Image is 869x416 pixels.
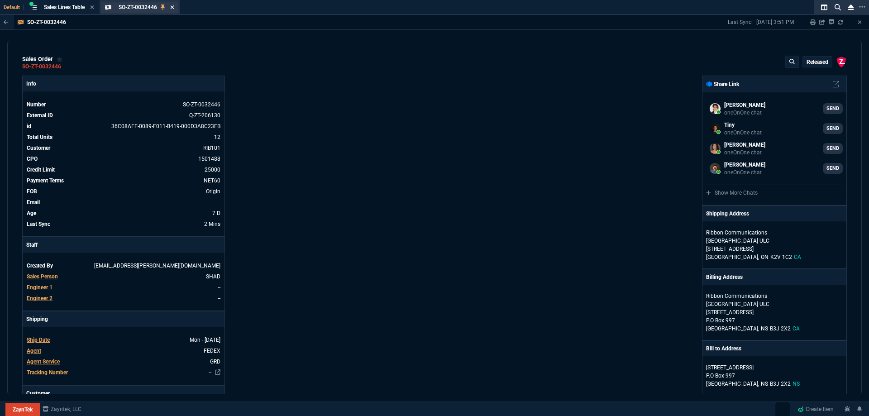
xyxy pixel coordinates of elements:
span: -- [218,284,220,291]
tr: undefined [26,143,221,153]
span: Default [4,5,24,10]
p: Staff [23,237,224,253]
span: CA [794,254,801,260]
p: Customer [23,386,224,401]
a: SEND [823,163,843,174]
a: SEND [823,103,843,114]
a: See Marketplace Order [189,112,220,119]
span: Ship Date [27,337,50,343]
a: Show More Chats [706,190,758,196]
tr: See Marketplace Order [26,122,221,131]
p: oneOnOne chat [724,129,762,136]
nx-icon: Close Tab [90,4,94,11]
span: CPO [27,156,38,162]
span: NS [761,325,768,332]
p: [STREET_ADDRESS] [706,245,843,253]
span: Sales Lines Table [44,4,85,10]
span: Created By [27,263,53,269]
nx-icon: Back to Table [4,19,9,25]
span: NET60 [204,177,220,184]
p: oneOnOne chat [724,169,765,176]
tr: undefined [26,261,221,270]
nx-icon: Search [831,2,845,13]
span: CA [793,325,800,332]
span: K2V 1C2 [770,254,792,260]
p: P.O Box 997 [706,316,843,325]
span: External ID [27,112,53,119]
span: Customer [27,145,50,151]
tr: undefined [26,165,221,174]
a: fiona.rossi@fornida.com [706,139,843,158]
a: SEND [823,123,843,134]
span: Email [27,199,40,206]
a: ryan.neptune@fornida.com [706,120,843,138]
p: SO-ZT-0032446 [27,19,66,26]
span: 9/2/25 => 7:00 PM [212,210,220,216]
tr: undefined [26,368,221,377]
p: [PERSON_NAME] [724,141,765,149]
span: SHAD [206,273,220,280]
tr: undefined [26,346,221,355]
span: ON [761,254,769,260]
span: FOB [27,188,37,195]
p: [STREET_ADDRESS] [706,308,843,316]
p: [PERSON_NAME] [724,161,765,169]
span: FEDEX [204,348,220,354]
tr: See Marketplace Order [26,100,221,109]
tr: undefined [26,357,221,366]
span: 2025-09-08T00:00:00.000Z [190,337,220,343]
a: msbcCompanyName [40,405,84,413]
p: oneOnOne chat [724,149,765,156]
p: Ribbon Communications [GEOGRAPHIC_DATA] ULC [706,292,793,308]
p: [STREET_ADDRESS] [706,363,843,372]
a: -- [209,369,211,376]
span: Total Units [27,134,53,140]
a: SO-ZT-0032446 [22,66,61,67]
tr: undefined [26,154,221,163]
tr: 9/9/25 => 3:51 PM [26,220,221,229]
p: [DATE] 3:51 PM [756,19,794,26]
span: 9/9/25 => 3:51 PM [204,221,220,227]
div: sales order [22,56,63,63]
span: Payment Terms [27,177,64,184]
a: RIB101 [203,145,220,151]
nx-icon: Close Workbench [845,2,857,13]
a: seti.shadab@fornida.com [706,100,843,118]
a: 1501488 [198,156,220,162]
p: Shipping [23,311,224,327]
span: B3J 2X2 [770,325,791,332]
span: NS [761,381,768,387]
span: See Marketplace Order [183,101,220,108]
nx-icon: Split Panels [817,2,831,13]
tr: See Marketplace Order [26,111,221,120]
a: Hide Workbench [858,19,862,26]
p: Info [23,76,224,91]
p: Tiny [724,121,762,129]
span: -- [218,295,220,301]
span: NS [793,381,800,387]
span: GRD [210,359,220,365]
span: See Marketplace Order [111,123,220,129]
a: Create Item [794,402,837,416]
tr: undefined [26,187,221,196]
tr: undefined [26,335,221,344]
span: SO-ZT-0032446 [119,4,157,10]
p: oneOnOne chat [724,109,765,116]
tr: undefined [26,133,221,142]
span: [GEOGRAPHIC_DATA], [706,254,759,260]
p: Ribbon Communications [GEOGRAPHIC_DATA] ULC [706,229,793,245]
p: Billing Address [706,273,743,281]
span: [GEOGRAPHIC_DATA], [706,381,759,387]
div: Add to Watchlist [57,56,63,63]
p: Last Sync: [728,19,756,26]
span: Origin [206,188,220,195]
span: [GEOGRAPHIC_DATA], [706,325,759,332]
span: Last Sync [27,221,50,227]
span: 25000 [205,167,220,173]
tr: 9/2/25 => 7:00 PM [26,209,221,218]
span: 12 [214,134,220,140]
p: Shipping Address [706,210,749,218]
span: id [27,123,31,129]
tr: undefined [26,272,221,281]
